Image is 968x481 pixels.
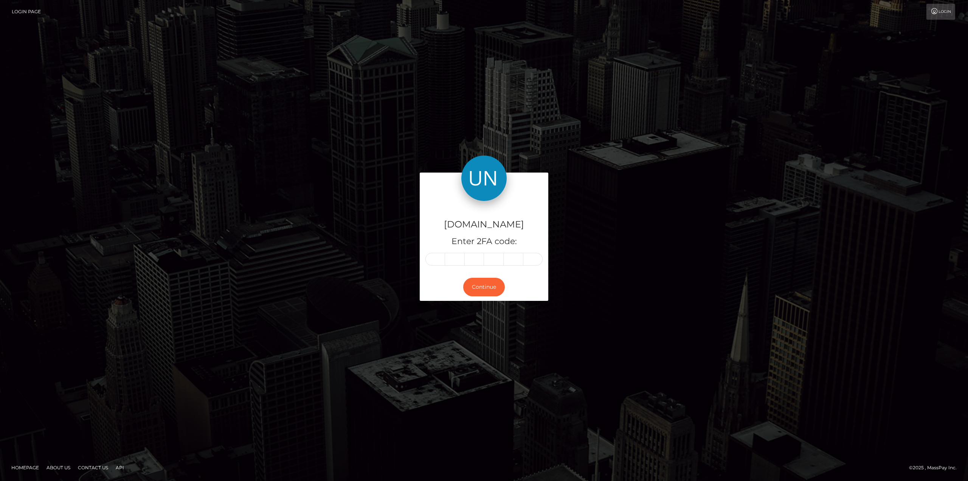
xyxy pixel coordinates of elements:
[425,236,543,248] h5: Enter 2FA code:
[425,218,543,231] h4: [DOMAIN_NAME]
[926,4,955,20] a: Login
[43,462,73,473] a: About Us
[8,462,42,473] a: Homepage
[113,462,127,473] a: API
[909,464,962,472] div: © 2025 , MassPay Inc.
[12,4,41,20] a: Login Page
[463,278,505,296] button: Continue
[75,462,111,473] a: Contact Us
[461,156,507,201] img: Unlockt.me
